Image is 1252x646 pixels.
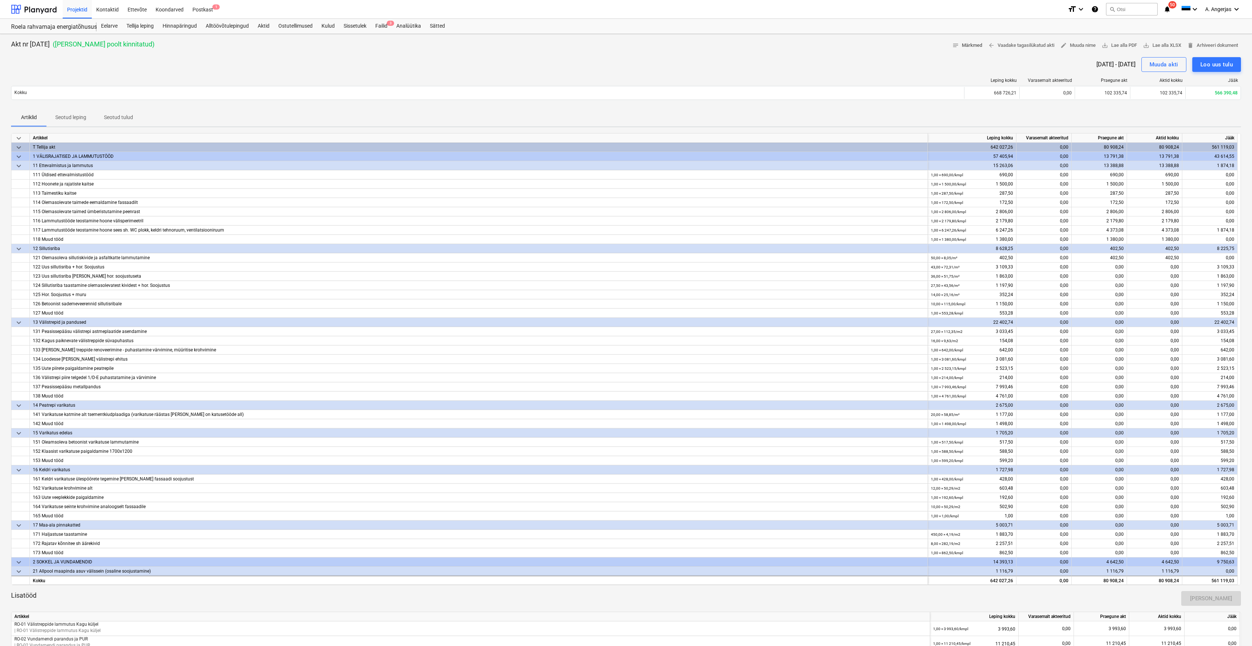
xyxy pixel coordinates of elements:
[928,133,1016,143] div: Leping kokku
[1074,612,1129,621] div: Praegune akt
[1182,133,1238,143] div: Jääk
[1016,244,1072,253] div: 0,00
[30,133,928,143] div: Artikkel
[952,41,982,50] span: Märkmed
[1016,253,1072,263] div: 0,00
[1016,327,1072,336] div: 0,00
[1127,299,1182,309] div: 0,00
[1182,567,1238,576] div: 0,00
[1127,392,1182,401] div: 0,00
[1182,336,1238,345] div: 154,08
[14,143,23,152] span: keyboard_arrow_down
[1127,548,1182,558] div: 0,00
[1016,281,1072,290] div: 0,00
[1182,511,1238,521] div: 1,00
[1072,235,1127,244] div: 1 380,00
[1016,180,1072,189] div: 0,00
[14,521,23,530] span: keyboard_arrow_down
[1072,180,1127,189] div: 1 500,00
[928,143,1016,152] div: 642 027,26
[1127,456,1182,465] div: 0,00
[1127,475,1182,484] div: 0,00
[1016,511,1072,521] div: 0,00
[1127,216,1182,226] div: 2 179,80
[1182,539,1238,548] div: 2 257,51
[1127,465,1182,475] div: 0,00
[1182,364,1238,373] div: 2 523,15
[1182,456,1238,465] div: 599,20
[20,114,38,121] p: Artiklid
[1127,539,1182,548] div: 0,00
[1129,612,1185,621] div: Aktid kokku
[1072,521,1127,530] div: 0,00
[928,428,1016,438] div: 1 705,20
[1072,133,1127,143] div: Praegune akt
[1127,511,1182,521] div: 0,00
[1182,502,1238,511] div: 502,90
[1127,309,1182,318] div: 0,00
[158,19,201,34] a: Hinnapäringud
[14,244,23,253] span: keyboard_arrow_down
[952,42,959,49] span: notes
[1182,198,1238,207] div: 0,00
[317,19,339,34] a: Kulud
[1075,87,1130,99] div: 102 335,74
[371,19,392,34] a: Failid3
[1182,281,1238,290] div: 1 197,90
[1016,567,1072,576] div: 0,00
[392,19,425,34] div: Analüütika
[1127,438,1182,447] div: 0,00
[1072,244,1127,253] div: 402,50
[1127,336,1182,345] div: 0,00
[14,558,23,567] span: keyboard_arrow_down
[1127,373,1182,382] div: 0,00
[1072,327,1127,336] div: 0,00
[1072,355,1127,364] div: 0,00
[1016,475,1072,484] div: 0,00
[253,19,274,34] a: Aktid
[1182,576,1238,585] div: 561 119,03
[1127,263,1182,272] div: 0,00
[55,114,86,121] p: Seotud leping
[1127,558,1182,567] div: 4 642,50
[1072,272,1127,281] div: 0,00
[1072,484,1127,493] div: 0,00
[930,612,1019,621] div: Leping kokku
[1016,198,1072,207] div: 0,00
[274,19,317,34] div: Ostutellimused
[1182,493,1238,502] div: 192,60
[425,19,449,34] a: Sätted
[1127,428,1182,438] div: 0,00
[1019,621,1074,636] div: 0,00
[1182,484,1238,493] div: 603,48
[1182,382,1238,392] div: 7 993,46
[1182,530,1238,539] div: 1 883,70
[1185,621,1240,636] div: 0,00
[928,161,1016,170] div: 15 263,06
[1127,401,1182,410] div: 0,00
[1072,318,1127,327] div: 0,00
[1016,548,1072,558] div: 0,00
[1016,207,1072,216] div: 0,00
[1141,57,1186,72] button: Muuda akti
[1130,87,1185,99] div: 102 335,74
[1072,143,1127,152] div: 80 908,24
[1072,548,1127,558] div: 0,00
[1129,621,1185,636] div: 3 993,60
[1182,226,1238,235] div: 1 874,18
[104,114,133,121] p: Seotud tulud
[1016,189,1072,198] div: 0,00
[1099,40,1140,51] button: Lae alla PDF
[1127,180,1182,189] div: 1 500,00
[1127,272,1182,281] div: 0,00
[212,4,220,10] span: 1
[949,40,985,51] button: Märkmed
[1072,364,1127,373] div: 0,00
[1182,290,1238,299] div: 352,24
[1182,345,1238,355] div: 642,00
[1072,336,1127,345] div: 0,00
[1072,189,1127,198] div: 287,50
[1182,521,1238,530] div: 5 003,71
[1072,447,1127,456] div: 0,00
